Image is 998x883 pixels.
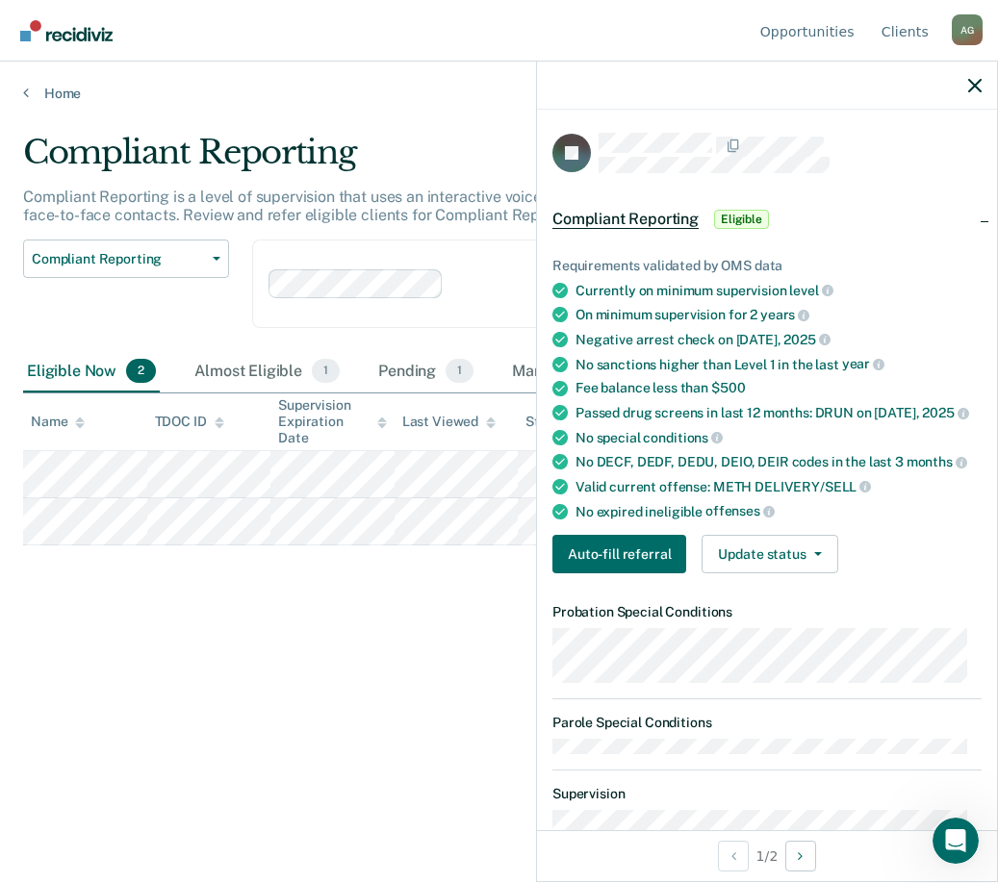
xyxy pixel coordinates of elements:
div: No sanctions higher than Level 1 in the last [576,356,982,373]
dt: Supervision [552,786,982,802]
div: TDOC ID [155,414,224,430]
span: level [789,283,832,298]
div: Last Viewed [402,414,496,430]
span: offenses [705,503,775,518]
a: Navigate to form link [552,535,694,573]
button: Auto-fill referral [552,535,686,573]
button: Previous Opportunity [718,841,749,871]
dt: Parole Special Conditions [552,715,982,731]
div: Valid current offense: METH [576,478,982,495]
button: Next Opportunity [785,841,816,871]
span: 2025 [922,405,968,420]
span: 2025 [783,332,830,347]
span: 1 [312,359,340,384]
span: year [842,356,884,371]
span: $500 [711,380,745,395]
span: conditions [643,430,722,445]
div: No expired ineligible [576,503,982,520]
div: Negative arrest check on [DATE], [576,331,982,348]
div: Marked Ineligible [508,351,679,393]
div: Status [525,414,567,430]
div: Almost Eligible [191,351,344,393]
div: A G [952,14,983,45]
span: 2 [126,359,156,384]
div: Pending [374,351,477,393]
div: Compliant Reporting [23,133,921,188]
img: Recidiviz [20,20,113,41]
iframe: Intercom live chat [933,818,979,864]
div: Eligible Now [23,351,160,393]
div: Supervision Expiration Date [278,397,387,445]
div: Requirements validated by OMS data [552,258,982,274]
span: Eligible [714,210,769,229]
div: Name [31,414,85,430]
div: 1 / 2 [537,830,997,881]
p: Compliant Reporting is a level of supervision that uses an interactive voice recognition system, ... [23,188,885,224]
div: On minimum supervision for 2 [576,306,982,323]
button: Update status [702,535,837,573]
div: Compliant ReportingEligible [537,189,997,250]
span: DELIVERY/SELL [755,479,871,494]
dt: Probation Special Conditions [552,604,982,620]
span: Compliant Reporting [32,251,205,267]
div: No special [576,429,982,446]
div: Currently on minimum supervision [576,282,982,299]
span: years [760,307,809,322]
span: months [907,454,967,469]
span: Compliant Reporting [552,210,699,229]
div: Fee balance less than [576,380,982,396]
a: Home [23,85,975,102]
div: No DECF, DEDF, DEDU, DEIO, DEIR codes in the last 3 [576,453,982,470]
button: Profile dropdown button [952,14,983,45]
span: 1 [446,359,473,384]
div: Passed drug screens in last 12 months: DRUN on [DATE], [576,404,982,421]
